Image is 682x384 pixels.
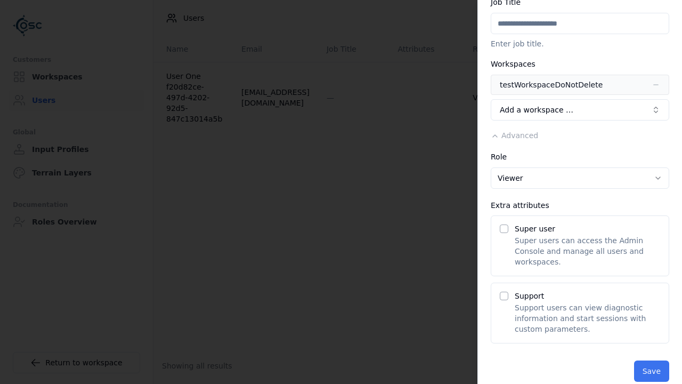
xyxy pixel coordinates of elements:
[501,131,538,140] span: Advanced
[491,202,669,209] div: Extra attributes
[491,153,507,161] label: Role
[515,292,544,300] label: Support
[491,60,535,68] label: Workspaces
[491,38,669,49] p: Enter job title.
[515,302,660,334] p: Support users can view diagnostic information and start sessions with custom parameters.
[515,235,660,267] p: Super users can access the Admin Console and manage all users and workspaces.
[500,105,573,115] span: Add a workspace …
[491,130,538,141] button: Advanced
[515,225,555,233] label: Super user
[634,361,669,382] button: Save
[500,79,603,90] div: testWorkspaceDoNotDelete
